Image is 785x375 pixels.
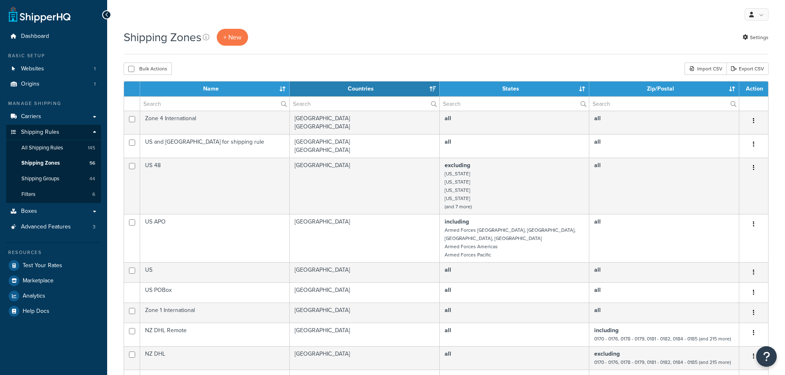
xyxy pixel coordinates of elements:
td: [GEOGRAPHIC_DATA] [290,158,440,214]
small: Armed Forces Pacific [445,251,491,259]
span: 145 [88,144,95,151]
li: Shipping Zones [6,156,101,171]
a: + New [217,29,248,46]
td: Zone 4 International [140,111,290,134]
th: Zip/Postal: activate to sort column ascending [589,82,739,96]
a: Shipping Groups 44 [6,171,101,186]
b: all [445,114,451,123]
span: Shipping Rules [21,129,59,136]
span: + New [223,33,241,42]
input: Search [589,97,739,111]
span: Dashboard [21,33,49,40]
a: Carriers [6,109,101,124]
li: Origins [6,77,101,92]
b: all [445,286,451,294]
b: all [594,266,601,274]
td: US and [GEOGRAPHIC_DATA] for shipping rule [140,134,290,158]
td: US 48 [140,158,290,214]
span: Boxes [21,208,37,215]
td: [GEOGRAPHIC_DATA] [290,303,440,323]
a: Boxes [6,204,101,219]
span: 6 [92,191,95,198]
span: 1 [94,81,96,88]
b: all [445,137,451,146]
b: all [594,161,601,170]
small: (and 7 more) [445,203,472,210]
button: Bulk Actions [124,63,172,75]
span: All Shipping Rules [21,144,63,151]
button: Open Resource Center [756,346,777,367]
small: Armed Forces Americas [445,243,498,250]
b: all [594,286,601,294]
h1: Shipping Zones [124,29,202,45]
b: all [594,114,601,123]
b: all [594,137,601,146]
td: [GEOGRAPHIC_DATA] [290,323,440,346]
small: [US_STATE] [445,195,470,202]
span: Advanced Features [21,224,71,231]
span: 1 [94,65,96,72]
b: excluding [594,349,620,358]
th: States: activate to sort column ascending [440,82,589,96]
a: Advanced Features 3 [6,219,101,235]
li: Advanced Features [6,219,101,235]
input: Search [290,97,439,111]
a: Dashboard [6,29,101,44]
td: Zone 1 International [140,303,290,323]
th: Action [739,82,768,96]
th: Name: activate to sort column ascending [140,82,290,96]
span: Marketplace [23,277,54,284]
td: US APO [140,214,290,262]
b: including [445,217,469,226]
span: Help Docs [23,308,49,315]
b: excluding [445,161,470,170]
small: [US_STATE] [445,178,470,186]
a: Help Docs [6,304,101,319]
input: Search [440,97,589,111]
li: Websites [6,61,101,77]
span: Websites [21,65,44,72]
a: All Shipping Rules 145 [6,140,101,156]
div: Manage Shipping [6,100,101,107]
span: 3 [93,224,96,231]
td: NZ DHL [140,346,290,370]
li: All Shipping Rules [6,140,101,156]
a: Test Your Rates [6,258,101,273]
a: Marketplace [6,273,101,288]
small: 0170 - 0176, 0178 - 0179, 0181 - 0182, 0184 - 0185 (and 215 more) [594,335,731,342]
a: Export CSV [726,63,769,75]
div: Basic Setup [6,52,101,59]
span: 44 [89,175,95,182]
small: [US_STATE] [445,186,470,194]
a: Websites 1 [6,61,101,77]
small: Armed Forces [GEOGRAPHIC_DATA], [GEOGRAPHIC_DATA], [GEOGRAPHIC_DATA], [GEOGRAPHIC_DATA] [445,226,576,242]
b: including [594,326,619,335]
span: Origins [21,81,40,88]
span: Carriers [21,113,41,120]
li: Shipping Groups [6,171,101,186]
a: ShipperHQ Home [9,6,70,23]
span: Shipping Zones [21,160,60,167]
small: 0170 - 0176, 0178 - 0179, 0181 - 0182, 0184 - 0185 (and 215 more) [594,359,731,366]
b: all [594,217,601,226]
a: Filters 6 [6,187,101,202]
td: [GEOGRAPHIC_DATA] [290,346,440,370]
a: Shipping Zones 56 [6,156,101,171]
a: Origins 1 [6,77,101,92]
td: [GEOGRAPHIC_DATA] [GEOGRAPHIC_DATA] [290,111,440,134]
td: US [140,262,290,282]
td: [GEOGRAPHIC_DATA] [290,262,440,282]
a: Analytics [6,289,101,303]
td: [GEOGRAPHIC_DATA] [GEOGRAPHIC_DATA] [290,134,440,158]
b: all [445,326,451,335]
small: [US_STATE] [445,170,470,177]
span: Filters [21,191,35,198]
th: Countries: activate to sort column ascending [290,82,440,96]
a: Settings [743,32,769,43]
